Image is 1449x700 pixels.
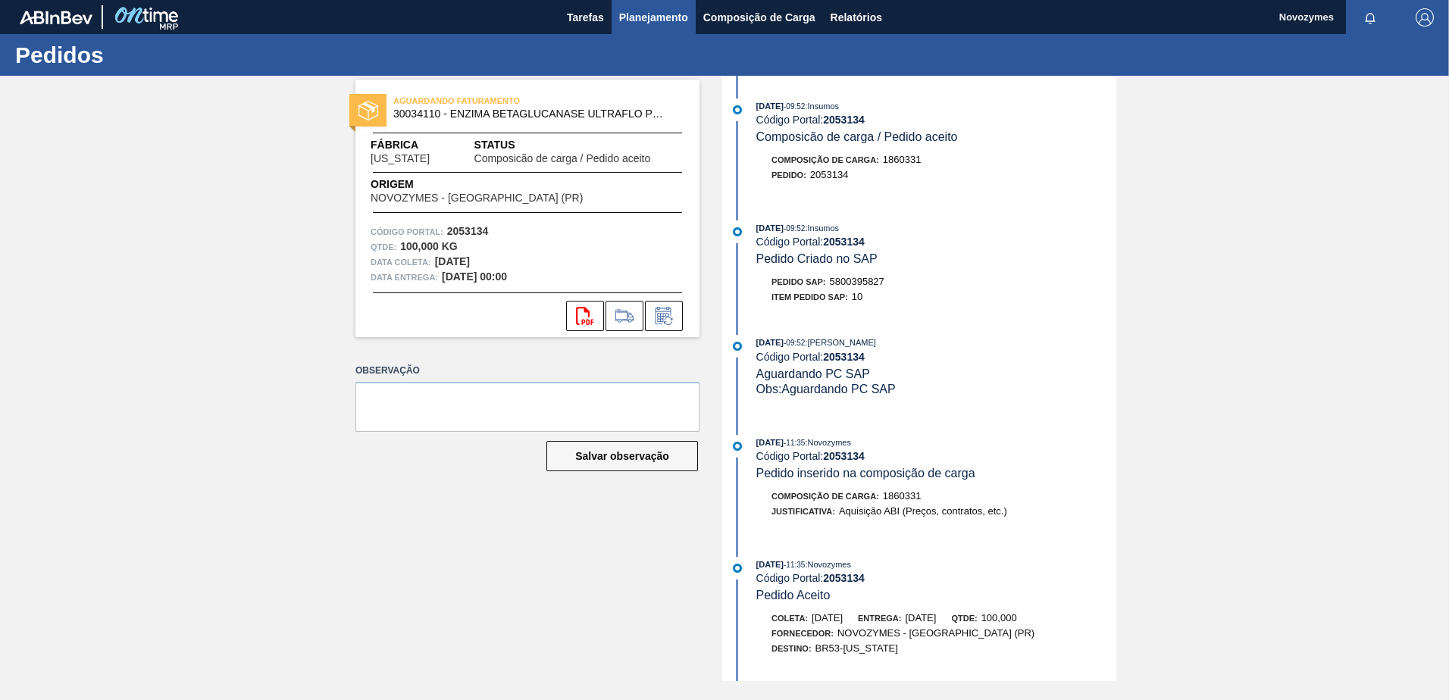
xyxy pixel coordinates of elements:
span: : [PERSON_NAME] [805,338,876,347]
div: Informar alteração no pedido [645,301,683,331]
span: Pedido Aceito [756,589,831,602]
span: Status [474,137,684,153]
span: Pedido : [771,170,806,180]
span: Fábrica [371,137,474,153]
span: Pedido SAP: [771,277,826,286]
strong: 2053134 [823,450,865,462]
strong: 2053134 [823,114,865,126]
span: : Novozymes [805,560,851,569]
span: Entrega: [858,614,901,623]
span: Qtde: [951,614,977,623]
span: 1860331 [883,490,922,502]
span: [DATE] [905,612,936,623]
span: Composicão de carga / Pedido aceito [756,130,958,143]
span: Item pedido SAP: [771,292,848,302]
span: 10 [852,291,862,302]
span: Aquisição ABI (Preços, contratos, etc.) [839,505,1007,517]
span: [DATE] [756,438,784,447]
div: Abrir arquivo PDF [566,301,604,331]
strong: 2053134 [823,236,865,248]
strong: [DATE] [435,255,470,267]
span: Fornecedor: [771,629,834,638]
div: Código Portal: [756,351,1116,363]
img: atual [733,442,742,451]
span: Tarefas [567,8,604,27]
span: 5800395827 [830,276,884,287]
span: [DATE] [756,338,784,347]
div: Código Portal: [756,114,1116,126]
span: [DATE] [756,102,784,111]
span: - 09:52 [784,102,805,111]
strong: 2053134 [447,225,489,237]
button: Notificações [1346,7,1394,28]
div: Código Portal: [756,236,1116,248]
span: 30034110 - ENZIMA BETAGLUCANASE ULTRAFLO PRIME [393,108,668,120]
div: Código Portal: [756,572,1116,584]
span: - 11:35 [784,561,805,569]
img: atual [733,342,742,351]
span: 1860331 [883,154,922,165]
span: BR53-[US_STATE] [815,642,898,654]
span: Planejamento [619,8,688,27]
span: NOVOZYMES - [GEOGRAPHIC_DATA] (PR) [837,627,1034,639]
span: NOVOZYMES - [GEOGRAPHIC_DATA] (PR) [371,192,583,204]
span: 100,000 [981,612,1017,623]
span: - 09:52 [784,224,805,233]
span: Justificativa: [771,507,835,516]
span: [DATE] [756,223,784,233]
span: - 09:52 [784,339,805,347]
span: Código Portal: [371,224,443,239]
span: Composição de Carga [703,8,815,27]
button: Salvar observação [546,441,698,471]
img: atual [733,564,742,573]
span: Pedido inserido na composição de carga [756,467,975,480]
strong: 100,000 KG [400,240,458,252]
span: Composição de Carga : [771,492,879,501]
img: atual [733,227,742,236]
span: Qtde : [371,239,396,255]
strong: [DATE] 00:00 [442,270,507,283]
span: Data entrega: [371,270,438,285]
span: Coleta: [771,614,808,623]
span: : Insumos [805,223,839,233]
img: Logout [1416,8,1434,27]
span: Origem [371,177,626,192]
span: Relatórios [831,8,882,27]
span: : Novozymes [805,438,851,447]
h1: Pedidos [15,46,284,64]
div: Código Portal: [756,450,1116,462]
span: Pedido Criado no SAP [756,252,878,265]
span: - 11:35 [784,439,805,447]
span: AGUARDANDO FATURAMENTO [393,93,606,108]
span: Composicão de carga / Pedido aceito [474,153,651,164]
span: [DATE] [756,560,784,569]
img: status [358,101,378,120]
strong: 2053134 [823,572,865,584]
div: Ir para Composição de Carga [606,301,643,331]
span: Composição de Carga : [771,155,879,164]
span: [US_STATE] [371,153,430,164]
span: Destino: [771,644,812,653]
img: atual [733,105,742,114]
span: 2053134 [810,169,849,180]
span: : Insumos [805,102,839,111]
span: Obs: Aguardando PC SAP [756,383,896,395]
strong: 2053134 [823,351,865,363]
span: [DATE] [812,612,843,623]
span: Aguardando PC SAP [756,367,870,380]
span: Data coleta: [371,255,431,270]
img: TNhmsLtSVTkK8tSr43FrP2fwEKptu5GPRR3wAAAABJRU5ErkJggg== [20,11,92,24]
label: Observação [355,360,699,382]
